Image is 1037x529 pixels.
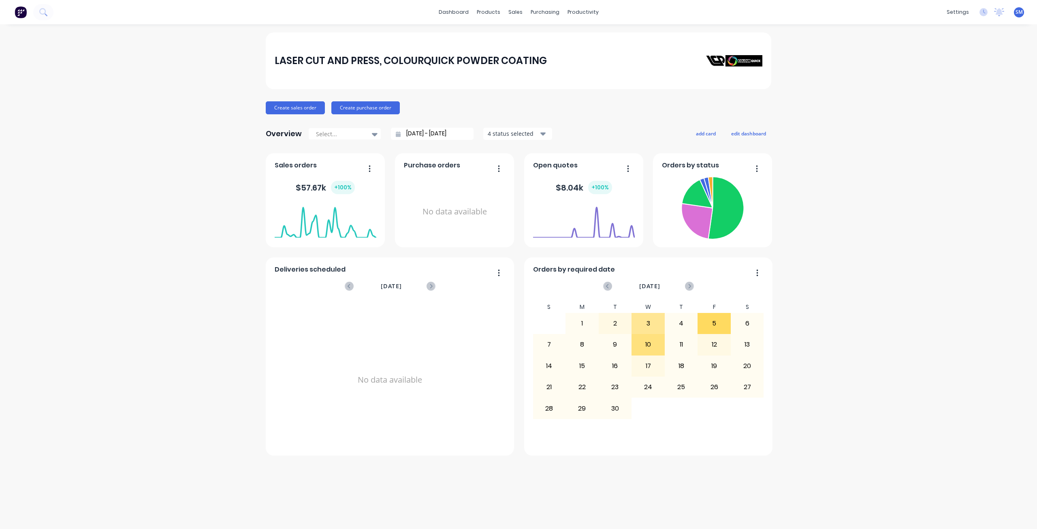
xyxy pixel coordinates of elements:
[566,313,598,334] div: 1
[632,334,664,355] div: 10
[404,161,460,170] span: Purchase orders
[632,301,665,313] div: W
[331,181,355,194] div: + 100 %
[404,173,506,250] div: No data available
[566,356,598,376] div: 15
[665,313,698,334] div: 4
[639,282,660,291] span: [DATE]
[632,313,664,334] div: 3
[698,334,730,355] div: 12
[662,161,719,170] span: Orders by status
[381,282,402,291] span: [DATE]
[488,129,539,138] div: 4 status selected
[731,313,764,334] div: 6
[731,301,764,313] div: S
[698,313,730,334] div: 5
[665,377,698,397] div: 25
[565,301,599,313] div: M
[665,334,698,355] div: 11
[731,334,764,355] div: 13
[533,377,565,397] div: 21
[563,6,603,18] div: productivity
[331,101,400,114] button: Create purchase order
[533,398,565,418] div: 28
[731,356,764,376] div: 20
[632,377,664,397] div: 24
[266,101,325,114] button: Create sales order
[533,301,566,313] div: S
[275,161,317,170] span: Sales orders
[15,6,27,18] img: Factory
[599,301,632,313] div: T
[435,6,473,18] a: dashboard
[533,265,615,274] span: Orders by required date
[296,181,355,194] div: $ 57.67k
[533,161,578,170] span: Open quotes
[533,334,565,355] div: 7
[599,313,632,334] div: 2
[473,6,504,18] div: products
[266,126,302,142] div: Overview
[691,128,721,139] button: add card
[275,301,506,458] div: No data available
[1016,9,1023,16] span: SM
[566,377,598,397] div: 22
[504,6,527,18] div: sales
[665,301,698,313] div: T
[566,398,598,418] div: 29
[698,301,731,313] div: F
[599,356,632,376] div: 16
[566,334,598,355] div: 8
[943,6,973,18] div: settings
[533,356,565,376] div: 14
[665,356,698,376] div: 18
[706,55,762,67] img: LASER CUT AND PRESS, COLOURQUICK POWDER COATING
[698,356,730,376] div: 19
[599,398,632,418] div: 30
[731,377,764,397] div: 27
[599,377,632,397] div: 23
[588,181,612,194] div: + 100 %
[275,53,547,69] div: LASER CUT AND PRESS, COLOURQUICK POWDER COATING
[632,356,664,376] div: 17
[527,6,563,18] div: purchasing
[483,128,552,140] button: 4 status selected
[556,181,612,194] div: $ 8.04k
[599,334,632,355] div: 9
[698,377,730,397] div: 26
[726,128,771,139] button: edit dashboard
